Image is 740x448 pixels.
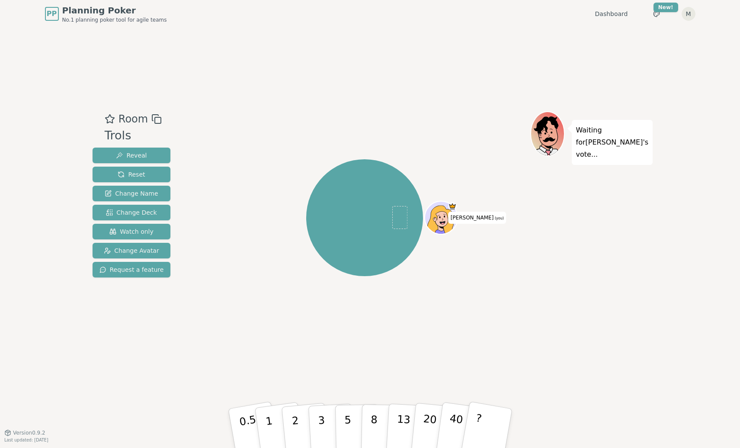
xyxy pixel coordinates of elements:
[93,205,171,220] button: Change Deck
[682,7,695,21] button: M
[448,212,506,224] span: Click to change your name
[93,186,171,201] button: Change Name
[654,3,678,12] div: New!
[448,202,457,210] span: María is the host
[93,262,171,277] button: Request a feature
[62,4,167,16] span: Planning Poker
[118,170,145,179] span: Reset
[4,438,48,442] span: Last updated: [DATE]
[93,167,171,182] button: Reset
[13,429,45,436] span: Version 0.9.2
[99,265,164,274] span: Request a feature
[576,124,649,161] p: Waiting for [PERSON_NAME] 's vote...
[493,216,504,220] span: (you)
[62,16,167,23] span: No.1 planning poker tool for agile teams
[119,111,148,127] span: Room
[93,148,171,163] button: Reveal
[45,4,167,23] a: PPPlanning PokerNo.1 planning poker tool for agile teams
[109,227,154,236] span: Watch only
[47,9,57,19] span: PP
[426,202,456,233] button: Click to change your avatar
[106,208,157,217] span: Change Deck
[105,111,115,127] button: Add as favourite
[4,429,45,436] button: Version0.9.2
[105,127,162,145] div: Trols
[649,6,664,22] button: New!
[93,224,171,239] button: Watch only
[116,151,147,160] span: Reveal
[595,10,628,18] a: Dashboard
[104,246,159,255] span: Change Avatar
[93,243,171,258] button: Change Avatar
[105,189,158,198] span: Change Name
